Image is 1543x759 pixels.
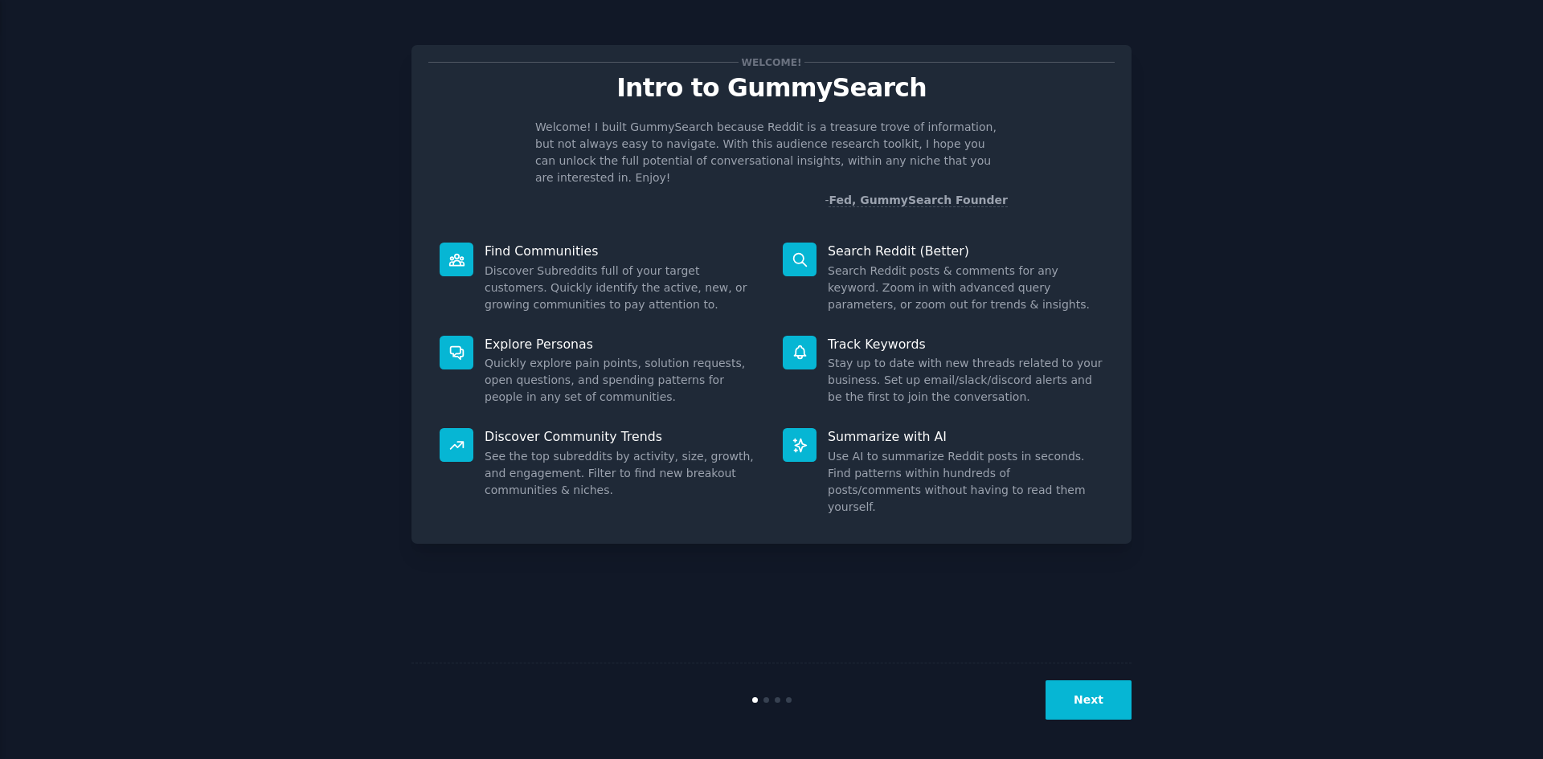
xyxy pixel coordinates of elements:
button: Next [1046,680,1132,720]
p: Summarize with AI [828,428,1103,445]
a: Fed, GummySearch Founder [829,194,1008,207]
dd: Use AI to summarize Reddit posts in seconds. Find patterns within hundreds of posts/comments with... [828,448,1103,516]
p: Discover Community Trends [485,428,760,445]
p: Find Communities [485,243,760,259]
dd: Search Reddit posts & comments for any keyword. Zoom in with advanced query parameters, or zoom o... [828,263,1103,313]
p: Search Reddit (Better) [828,243,1103,259]
p: Intro to GummySearch [428,74,1115,102]
dd: See the top subreddits by activity, size, growth, and engagement. Filter to find new breakout com... [485,448,760,499]
p: Welcome! I built GummySearch because Reddit is a treasure trove of information, but not always ea... [535,119,1008,186]
div: - [825,192,1008,209]
span: Welcome! [739,54,804,71]
dd: Quickly explore pain points, solution requests, open questions, and spending patterns for people ... [485,355,760,406]
p: Track Keywords [828,336,1103,353]
dd: Discover Subreddits full of your target customers. Quickly identify the active, new, or growing c... [485,263,760,313]
p: Explore Personas [485,336,760,353]
dd: Stay up to date with new threads related to your business. Set up email/slack/discord alerts and ... [828,355,1103,406]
